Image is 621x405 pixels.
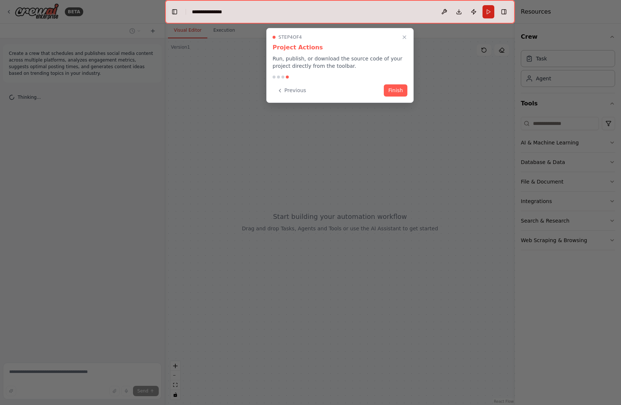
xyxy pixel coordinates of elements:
button: Close walkthrough [400,33,409,42]
button: Previous [273,84,310,97]
span: Step 4 of 4 [278,34,302,40]
p: Run, publish, or download the source code of your project directly from the toolbar. [273,55,407,70]
button: Hide left sidebar [169,7,180,17]
h3: Project Actions [273,43,407,52]
button: Finish [384,84,407,97]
